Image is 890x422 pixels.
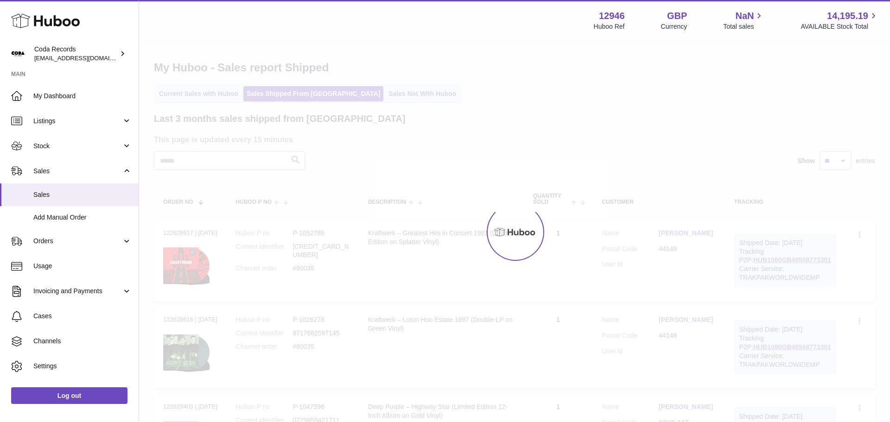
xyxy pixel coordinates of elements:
a: NaN Total sales [723,10,764,31]
span: Usage [33,262,132,271]
strong: 12946 [599,10,625,22]
div: Huboo Ref [594,22,625,31]
a: 14,195.19 AVAILABLE Stock Total [801,10,879,31]
span: 14,195.19 [827,10,868,22]
span: Invoicing and Payments [33,287,122,296]
span: Channels [33,337,132,346]
span: AVAILABLE Stock Total [801,22,879,31]
span: Total sales [723,22,764,31]
span: Stock [33,142,122,151]
span: NaN [735,10,754,22]
span: Add Manual Order [33,213,132,222]
span: Orders [33,237,122,246]
div: Currency [661,22,687,31]
a: Log out [11,387,127,404]
span: Cases [33,312,132,321]
span: Sales [33,190,132,199]
span: My Dashboard [33,92,132,101]
img: internalAdmin-12946@internal.huboo.com [11,47,25,61]
div: Coda Records [34,45,118,63]
span: [EMAIL_ADDRESS][DOMAIN_NAME] [34,54,136,62]
span: Listings [33,117,122,126]
span: Sales [33,167,122,176]
span: Settings [33,362,132,371]
strong: GBP [667,10,687,22]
